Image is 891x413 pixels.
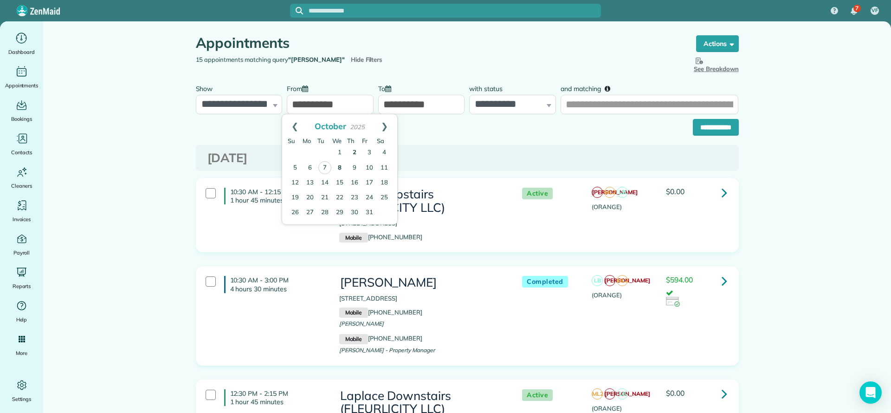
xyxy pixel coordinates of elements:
a: 19 [288,190,303,205]
a: Hide Filters [351,56,383,63]
button: Focus search [290,7,303,14]
h3: Laplace Upstairs (FLEURLICITY LLC) [339,188,504,214]
a: 14 [317,176,332,190]
h4: 10:30 AM - 3:00 PM [224,276,325,293]
span: LB [617,187,628,198]
div: 7 unread notifications [844,1,864,21]
span: Help [16,315,27,324]
span: [PERSON_NAME] [604,275,615,286]
span: Active [522,389,553,401]
span: Bookings [11,114,32,124]
label: To [378,79,396,97]
a: 20 [303,190,317,205]
h4: 12:30 PM - 2:15 PM [224,389,325,406]
a: Mobile[PHONE_NUMBER] [339,334,422,342]
a: 17 [362,176,377,190]
button: See Breakdown [694,55,739,74]
span: 7 [855,5,859,12]
a: 27 [303,205,317,220]
span: October [315,121,346,131]
a: 30 [347,205,362,220]
span: Active [522,188,553,199]
a: 15 [332,176,347,190]
span: Invoices [13,215,31,224]
span: Tuesday [317,137,324,144]
a: Dashboard [4,31,39,57]
span: $594.00 [666,275,693,284]
span: Friday [362,137,368,144]
a: 1 [332,145,347,160]
a: 31 [362,205,377,220]
a: Help [4,298,39,324]
a: Settings [4,378,39,404]
a: Cleaners [4,164,39,190]
span: Reports [13,282,31,291]
span: ML2 [592,388,603,400]
span: $0.00 [666,388,684,398]
span: (ORANGE) [592,291,622,299]
span: $0.00 [666,187,684,196]
span: More [16,348,27,358]
span: [PERSON_NAME] - Property Manager [339,347,435,354]
span: (ORANGE) [592,405,622,412]
span: Thursday [347,137,355,144]
label: From [287,79,313,97]
a: 12 [288,176,303,190]
a: 29 [332,205,347,220]
a: Appointments [4,64,39,90]
span: [PERSON_NAME] [592,187,603,198]
span: Appointments [5,81,39,90]
small: Mobile [339,334,368,344]
a: Mobile[PHONE_NUMBER] [339,308,422,316]
a: Contacts [4,131,39,157]
span: LB [617,388,628,400]
strong: "[PERSON_NAME]" [288,56,344,63]
a: Mobile[PHONE_NUMBER] [339,233,422,241]
h3: [PERSON_NAME] [339,276,504,289]
p: [STREET_ADDRESS] [339,294,504,303]
a: 6 [303,161,317,176]
a: 3 [362,145,377,160]
a: Prev [282,114,308,138]
a: 4 [377,145,392,160]
a: Invoices [4,198,39,224]
a: Bookings [4,98,39,124]
span: Monday [303,137,311,144]
span: Contacts [11,148,32,157]
span: ML2 [617,275,628,286]
small: Mobile [339,308,368,318]
a: 11 [377,161,392,176]
a: 21 [317,190,332,205]
span: Hide Filters [351,55,383,65]
span: See Breakdown [694,55,739,72]
span: Wednesday [332,137,342,144]
h3: [DATE] [207,151,727,165]
a: 5 [288,161,303,176]
a: 13 [303,176,317,190]
a: 8 [332,161,347,176]
span: Payroll [13,248,30,257]
h4: 10:30 AM - 12:15 PM [224,188,325,204]
span: VF [872,7,878,14]
a: 22 [332,190,347,205]
a: 16 [347,176,362,190]
button: Actions [696,35,739,52]
img: icon_credit_card_success-27c2c4fc500a7f1a58a13ef14842cb958d03041fefb464fd2e53c949a5770e83.png [666,297,680,307]
a: 7 [318,161,331,174]
div: 15 appointments matching query [189,55,467,65]
span: LB [592,275,603,286]
span: [PERSON_NAME] [604,388,615,400]
a: 25 [377,190,392,205]
span: (ORANGE) [592,203,622,210]
h1: Appointments [196,35,678,51]
a: Reports [4,265,39,291]
p: 1 hour 45 minutes [230,196,325,204]
svg: Focus search [296,7,303,14]
span: ML2 [604,187,615,198]
span: Dashboard [8,47,35,57]
span: [PERSON_NAME] [339,320,384,327]
span: Completed [522,276,568,288]
a: 10 [362,161,377,176]
span: 2025 [350,123,365,131]
span: Settings [12,394,32,404]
